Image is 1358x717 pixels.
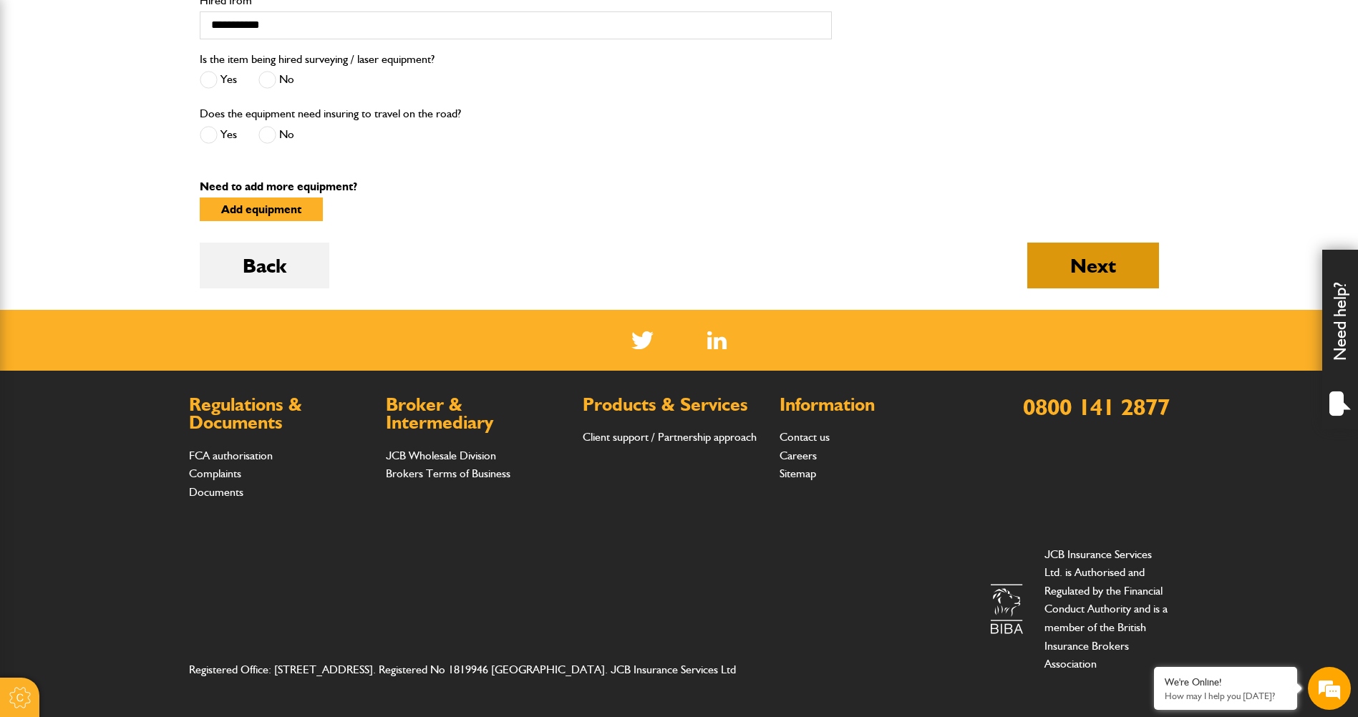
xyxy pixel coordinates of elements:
label: No [258,126,294,144]
button: Next [1027,243,1159,288]
p: How may I help you today? [1165,691,1286,701]
label: Is the item being hired surveying / laser equipment? [200,54,435,65]
a: Careers [780,449,817,462]
a: Sitemap [780,467,816,480]
h2: Products & Services [583,396,765,414]
p: JCB Insurance Services Ltd. is Authorised and Regulated by the Financial Conduct Authority and is... [1044,545,1170,673]
div: Need help? [1322,250,1358,429]
a: Client support / Partnership approach [583,430,757,444]
label: Yes [200,71,237,89]
button: Add equipment [200,197,323,221]
div: We're Online! [1165,676,1286,688]
h2: Broker & Intermediary [386,396,568,432]
label: Does the equipment need insuring to travel on the road? [200,108,461,119]
a: Documents [189,485,243,499]
button: Back [200,243,329,288]
p: Need to add more equipment? [200,181,1159,192]
a: FCA authorisation [189,449,273,462]
a: 0800 141 2877 [1023,393,1170,421]
img: Twitter [631,331,654,349]
img: Linked In [707,331,727,349]
h2: Regulations & Documents [189,396,372,432]
label: No [258,71,294,89]
label: Yes [200,126,237,144]
a: Complaints [189,467,241,480]
a: Brokers Terms of Business [386,467,510,480]
a: JCB Wholesale Division [386,449,496,462]
a: Contact us [780,430,830,444]
a: LinkedIn [707,331,727,349]
address: Registered Office: [STREET_ADDRESS]. Registered No 1819946 [GEOGRAPHIC_DATA]. JCB Insurance Servi... [189,660,767,679]
h2: Information [780,396,962,414]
